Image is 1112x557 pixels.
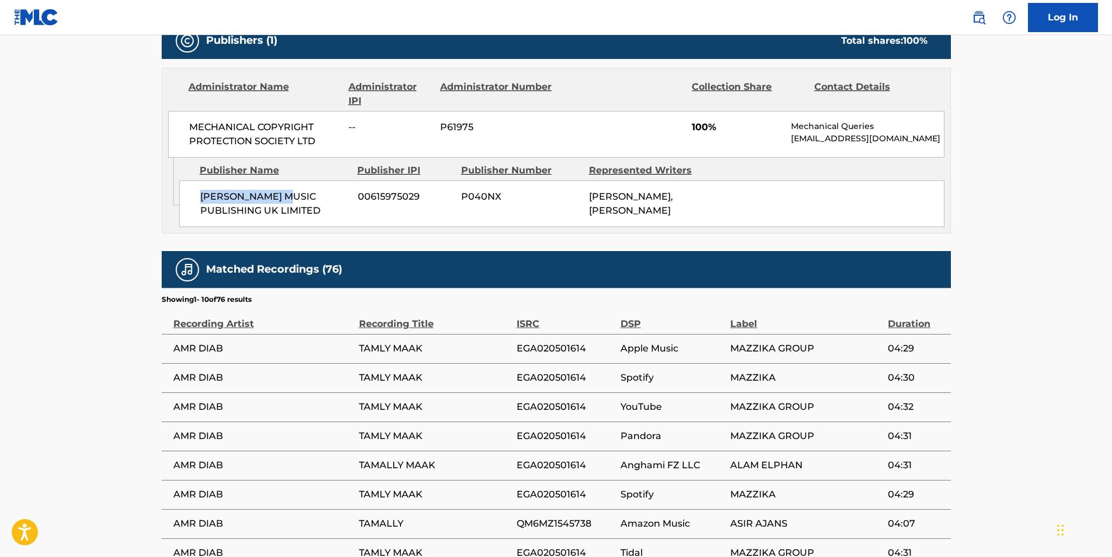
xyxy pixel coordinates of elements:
span: Spotify [621,488,724,502]
span: EGA020501614 [517,429,615,443]
span: -- [348,120,431,134]
span: P61975 [440,120,553,134]
div: Represented Writers [589,163,708,177]
a: Log In [1028,3,1098,32]
span: Anghami FZ LLC [621,458,724,472]
span: 100% [692,120,782,134]
span: P040NX [461,190,580,204]
div: Label [730,305,882,331]
div: Publisher Name [200,163,348,177]
span: Amazon Music [621,517,724,531]
span: 00615975029 [358,190,452,204]
div: Recording Title [359,305,511,331]
div: ISRC [517,305,615,331]
span: AMR DIAB [173,458,353,472]
span: ALAM ELPHAN [730,458,882,472]
span: AMR DIAB [173,400,353,414]
iframe: Chat Widget [1054,501,1112,557]
span: AMR DIAB [173,488,353,502]
span: EGA020501614 [517,371,615,385]
span: 04:32 [888,400,944,414]
div: Publisher IPI [357,163,452,177]
span: MAZZIKA GROUP [730,342,882,356]
span: AMR DIAB [173,517,353,531]
span: YouTube [621,400,724,414]
span: MAZZIKA [730,488,882,502]
span: MECHANICAL COPYRIGHT PROTECTION SOCIETY LTD [189,120,340,148]
span: AMR DIAB [173,371,353,385]
img: MLC Logo [14,9,59,26]
div: Duration [888,305,944,331]
div: Administrator Name [189,80,340,108]
div: Administrator Number [440,80,553,108]
span: EGA020501614 [517,488,615,502]
span: TAMLY MAAK [359,342,511,356]
p: Mechanical Queries [791,120,943,133]
span: EGA020501614 [517,458,615,472]
span: TAMLY MAAK [359,371,511,385]
span: 04:31 [888,458,944,472]
div: Recording Artist [173,305,353,331]
img: search [972,11,986,25]
img: help [1002,11,1016,25]
span: 04:30 [888,371,944,385]
span: 04:31 [888,429,944,443]
span: ASIR AJANS [730,517,882,531]
span: Pandora [621,429,724,443]
span: [PERSON_NAME] MUSIC PUBLISHING UK LIMITED [200,190,349,218]
span: MAZZIKA [730,371,882,385]
span: 04:29 [888,488,944,502]
span: Apple Music [621,342,724,356]
span: [PERSON_NAME], [PERSON_NAME] [589,191,673,216]
div: Administrator IPI [348,80,431,108]
div: Help [998,6,1021,29]
p: Showing 1 - 10 of 76 results [162,294,252,305]
div: Drag [1057,513,1064,548]
a: Public Search [967,6,991,29]
span: MAZZIKA GROUP [730,429,882,443]
span: AMR DIAB [173,342,353,356]
span: AMR DIAB [173,429,353,443]
span: TAMLY MAAK [359,400,511,414]
span: TAMALLY MAAK [359,458,511,472]
span: MAZZIKA GROUP [730,400,882,414]
span: 100 % [903,35,928,46]
span: TAMALLY [359,517,511,531]
span: QM6MZ1545738 [517,517,615,531]
div: DSP [621,305,724,331]
span: TAMLY MAAK [359,429,511,443]
img: Matched Recordings [180,263,194,277]
span: 04:29 [888,342,944,356]
span: 04:07 [888,517,944,531]
div: Contact Details [814,80,928,108]
span: EGA020501614 [517,342,615,356]
div: Collection Share [692,80,805,108]
img: Publishers [180,34,194,48]
span: TAMLY MAAK [359,488,511,502]
div: Publisher Number [461,163,580,177]
div: Total shares: [841,34,928,48]
p: [EMAIL_ADDRESS][DOMAIN_NAME] [791,133,943,145]
span: Spotify [621,371,724,385]
h5: Publishers (1) [206,34,277,47]
h5: Matched Recordings (76) [206,263,342,276]
span: EGA020501614 [517,400,615,414]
